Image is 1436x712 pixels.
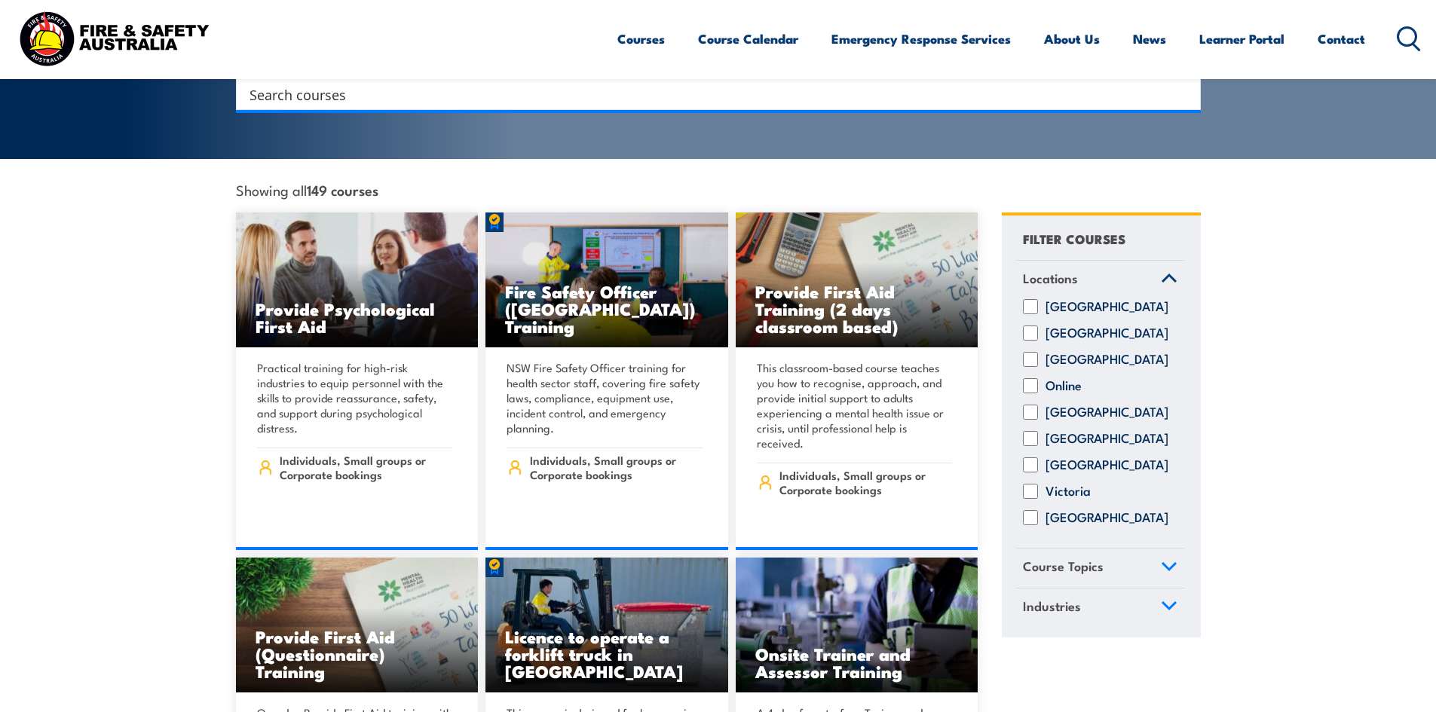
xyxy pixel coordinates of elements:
[236,212,479,348] img: Mental Health First Aid Training Course from Fire & Safety Australia
[1046,457,1168,472] label: [GEOGRAPHIC_DATA]
[280,453,452,481] span: Individuals, Small groups or Corporate bookings
[253,84,1171,105] form: Search form
[1016,588,1184,628] a: Industries
[485,212,728,348] img: Fire Safety Advisor
[736,212,978,348] a: Provide First Aid Training (2 days classroom based)
[1023,268,1078,289] span: Locations
[1133,19,1166,59] a: News
[1023,596,1081,616] span: Industries
[698,19,798,59] a: Course Calendar
[755,645,959,680] h3: Onsite Trainer and Assessor Training
[1046,484,1091,499] label: Victoria
[250,83,1168,105] input: Search input
[530,453,703,481] span: Individuals, Small groups or Corporate bookings
[831,19,1011,59] a: Emergency Response Services
[256,628,459,680] h3: Provide First Aid (Questionnaire) Training
[1046,325,1168,341] label: [GEOGRAPHIC_DATA]
[307,179,378,200] strong: 149 courses
[1023,556,1104,576] span: Course Topics
[1044,19,1100,59] a: About Us
[507,360,703,435] p: NSW Fire Safety Officer training for health sector staff, covering fire safety laws, compliance, ...
[1016,261,1184,300] a: Locations
[736,558,978,693] img: Safety For Leaders
[485,212,728,348] a: Fire Safety Officer ([GEOGRAPHIC_DATA]) Training
[1046,405,1168,420] label: [GEOGRAPHIC_DATA]
[256,300,459,335] h3: Provide Psychological First Aid
[779,468,952,497] span: Individuals, Small groups or Corporate bookings
[236,212,479,348] a: Provide Psychological First Aid
[1318,19,1365,59] a: Contact
[505,628,709,680] h3: Licence to operate a forklift truck in [GEOGRAPHIC_DATA]
[1046,378,1082,393] label: Online
[1046,299,1168,314] label: [GEOGRAPHIC_DATA]
[1046,352,1168,367] label: [GEOGRAPHIC_DATA]
[505,283,709,335] h3: Fire Safety Officer ([GEOGRAPHIC_DATA]) Training
[257,360,453,435] p: Practical training for high-risk industries to equip personnel with the skills to provide reassur...
[485,558,728,693] a: Licence to operate a forklift truck in [GEOGRAPHIC_DATA]
[485,558,728,693] img: Licence to operate a forklift truck Training
[1046,510,1168,525] label: [GEOGRAPHIC_DATA]
[236,558,479,693] a: Provide First Aid (Questionnaire) Training
[1199,19,1284,59] a: Learner Portal
[1174,84,1196,105] button: Search magnifier button
[757,360,953,451] p: This classroom-based course teaches you how to recognise, approach, and provide initial support t...
[617,19,665,59] a: Courses
[736,212,978,348] img: Mental Health First Aid Training (Standard) – Classroom
[1023,228,1125,249] h4: FILTER COURSES
[236,558,479,693] img: Mental Health First Aid Training (Standard) – Blended Classroom
[236,182,378,197] span: Showing all
[1016,549,1184,588] a: Course Topics
[736,558,978,693] a: Onsite Trainer and Assessor Training
[1046,431,1168,446] label: [GEOGRAPHIC_DATA]
[755,283,959,335] h3: Provide First Aid Training (2 days classroom based)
